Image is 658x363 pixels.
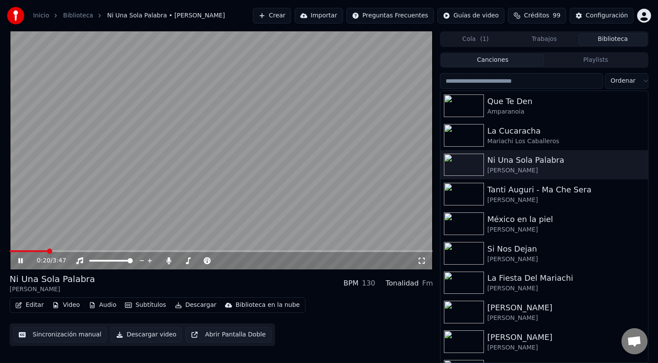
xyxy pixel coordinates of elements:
[10,285,95,294] div: [PERSON_NAME]
[437,8,504,24] button: Guías de video
[121,299,169,311] button: Subtítulos
[487,314,645,323] div: [PERSON_NAME]
[343,278,358,289] div: BPM
[570,8,634,24] button: Configuración
[49,299,83,311] button: Video
[578,33,647,46] button: Biblioteca
[63,11,93,20] a: Biblioteca
[53,256,66,265] span: 3:47
[295,8,343,24] button: Importar
[487,343,645,352] div: [PERSON_NAME]
[487,243,645,255] div: Si Nos Dejan
[235,301,300,309] div: Biblioteca en la nube
[85,299,120,311] button: Audio
[544,54,647,67] button: Playlists
[487,302,645,314] div: [PERSON_NAME]
[111,327,182,343] button: Descargar video
[37,256,58,265] div: /
[107,11,225,20] span: Ni Una Sola Palabra • [PERSON_NAME]
[487,284,645,293] div: [PERSON_NAME]
[362,278,376,289] div: 130
[487,154,645,166] div: Ni Una Sola Palabra
[171,299,220,311] button: Descargar
[441,54,544,67] button: Canciones
[487,225,645,234] div: [PERSON_NAME]
[487,184,645,196] div: Tanti Auguri - Ma Che Sera
[524,11,549,20] span: Créditos
[33,11,225,20] nav: breadcrumb
[508,8,566,24] button: Créditos99
[10,273,95,285] div: Ni Una Sola Palabra
[487,125,645,137] div: La Cucaracha
[487,95,645,108] div: Que Te Den
[185,327,271,343] button: Abrir Pantalla Doble
[621,328,648,354] div: Chat abierto
[510,33,579,46] button: Trabajos
[487,331,645,343] div: [PERSON_NAME]
[487,272,645,284] div: La Fiesta Del Mariachi
[487,108,645,116] div: Amparanoia
[586,11,628,20] div: Configuración
[12,299,47,311] button: Editar
[253,8,291,24] button: Crear
[487,213,645,225] div: México en la piel
[441,33,510,46] button: Cola
[487,137,645,146] div: Mariachi Los Caballeros
[487,166,645,175] div: [PERSON_NAME]
[386,278,419,289] div: Tonalidad
[487,196,645,205] div: [PERSON_NAME]
[7,7,24,24] img: youka
[422,278,433,289] div: Fm
[346,8,434,24] button: Preguntas Frecuentes
[33,11,49,20] a: Inicio
[553,11,561,20] span: 99
[13,327,107,343] button: Sincronización manual
[480,35,489,44] span: ( 1 )
[611,77,635,85] span: Ordenar
[487,255,645,264] div: [PERSON_NAME]
[37,256,50,265] span: 0:20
